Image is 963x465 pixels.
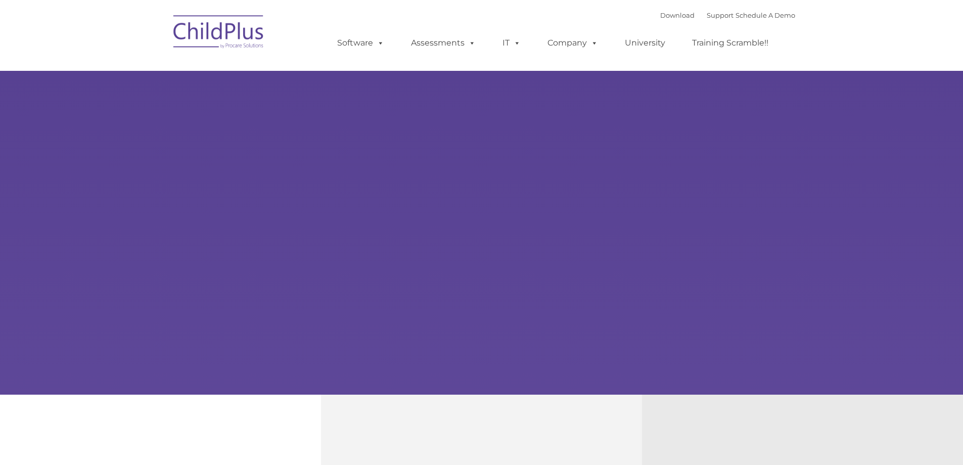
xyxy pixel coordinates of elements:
a: Assessments [401,33,486,53]
a: University [615,33,675,53]
a: Download [660,11,695,19]
img: ChildPlus by Procare Solutions [168,8,269,59]
a: Company [537,33,608,53]
a: Schedule A Demo [736,11,795,19]
a: Support [707,11,733,19]
a: Software [327,33,394,53]
a: IT [492,33,531,53]
font: | [660,11,795,19]
a: Training Scramble!! [682,33,778,53]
